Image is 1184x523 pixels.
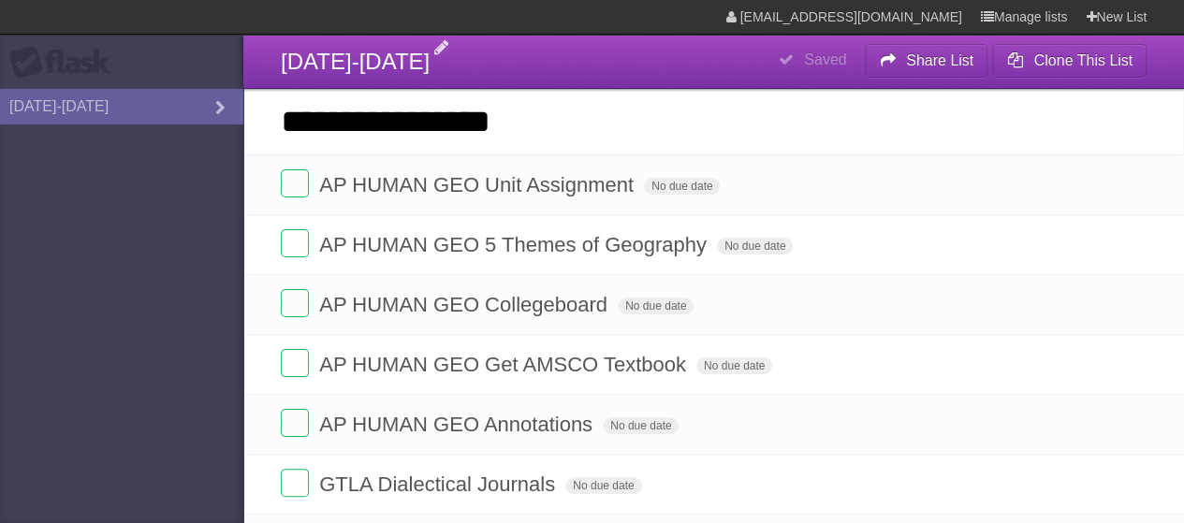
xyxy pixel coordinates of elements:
[319,233,711,256] span: AP HUMAN GEO 5 Themes of Geography
[281,169,309,197] label: Done
[565,477,641,494] span: No due date
[603,417,679,434] span: No due date
[319,173,638,196] span: AP HUMAN GEO Unit Assignment
[865,44,988,78] button: Share List
[319,293,612,316] span: AP HUMAN GEO Collegeboard
[906,52,973,68] b: Share List
[281,349,309,377] label: Done
[281,289,309,317] label: Done
[992,44,1147,78] button: Clone This List
[281,469,309,497] label: Done
[281,409,309,437] label: Done
[319,353,691,376] span: AP HUMAN GEO Get AMSCO Textbook
[696,357,772,374] span: No due date
[319,413,597,436] span: AP HUMAN GEO Annotations
[319,472,560,496] span: GTLA Dialectical Journals
[281,49,430,74] span: [DATE]-[DATE]
[9,46,122,80] div: Flask
[804,51,846,67] b: Saved
[618,298,694,314] span: No due date
[1033,52,1133,68] b: Clone This List
[717,238,793,254] span: No due date
[644,178,720,195] span: No due date
[281,229,309,257] label: Done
